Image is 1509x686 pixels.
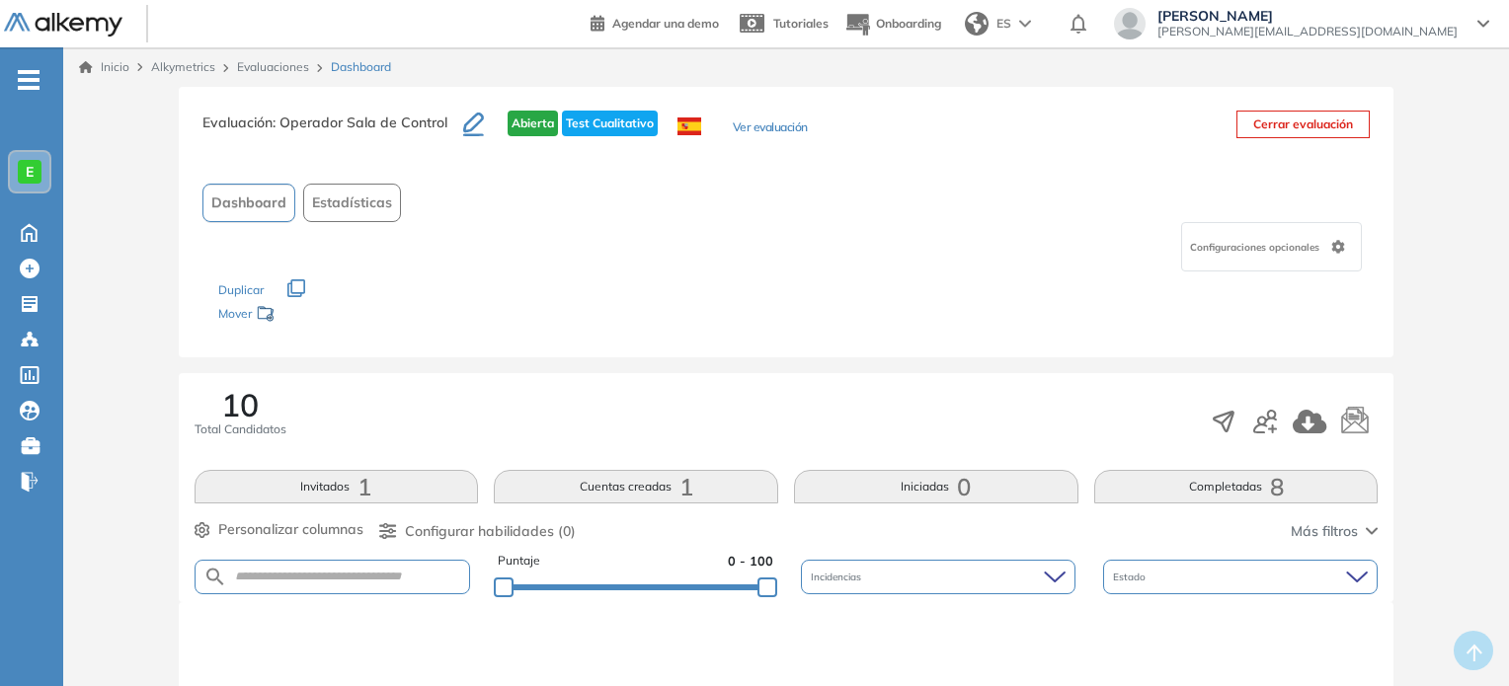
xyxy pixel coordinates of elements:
img: world [965,12,989,36]
span: Configuraciones opcionales [1190,240,1323,255]
span: Alkymetrics [151,59,215,74]
div: Mover [218,297,416,334]
span: Test Cualitativo [562,111,658,136]
button: Iniciadas0 [794,470,1078,503]
img: SEARCH_ALT [203,565,227,589]
span: Incidencias [811,570,865,584]
span: Dashboard [331,58,391,76]
span: Abierta [508,111,558,136]
button: Ver evaluación [733,118,808,139]
span: Más filtros [1291,521,1358,542]
span: Estado [1113,570,1150,584]
span: Onboarding [876,16,941,31]
span: Total Candidatos [195,420,286,438]
span: 0 - 100 [728,552,773,571]
span: [PERSON_NAME] [1157,8,1458,24]
h3: Evaluación [202,111,463,152]
button: Configurar habilidades (0) [379,521,576,542]
button: Onboarding [844,3,941,45]
span: Configurar habilidades (0) [405,521,576,542]
span: 10 [221,389,259,420]
button: Cerrar evaluación [1236,111,1370,138]
div: Estado [1103,560,1378,594]
button: Cuentas creadas1 [494,470,778,503]
button: Completadas8 [1094,470,1379,503]
span: Puntaje [498,552,540,571]
span: Agendar una demo [612,16,719,31]
a: Evaluaciones [237,59,309,74]
img: arrow [1019,20,1031,28]
button: Estadísticas [303,184,401,222]
span: Estadísticas [312,192,392,213]
span: Personalizar columnas [218,519,363,540]
i: - [18,78,40,82]
span: Duplicar [218,282,264,297]
span: ES [996,15,1011,33]
img: Logo [4,13,122,38]
span: [PERSON_NAME][EMAIL_ADDRESS][DOMAIN_NAME] [1157,24,1458,39]
button: Personalizar columnas [195,519,363,540]
span: E [26,164,34,180]
span: : Operador Sala de Control [273,114,447,131]
span: Dashboard [211,192,286,213]
span: Tutoriales [773,16,829,31]
a: Agendar una demo [591,10,719,34]
img: ESP [677,117,701,135]
div: Configuraciones opcionales [1181,222,1362,271]
button: Más filtros [1291,521,1378,542]
button: Dashboard [202,184,295,222]
div: Incidencias [801,560,1075,594]
a: Inicio [79,58,129,76]
button: Invitados1 [195,470,479,503]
